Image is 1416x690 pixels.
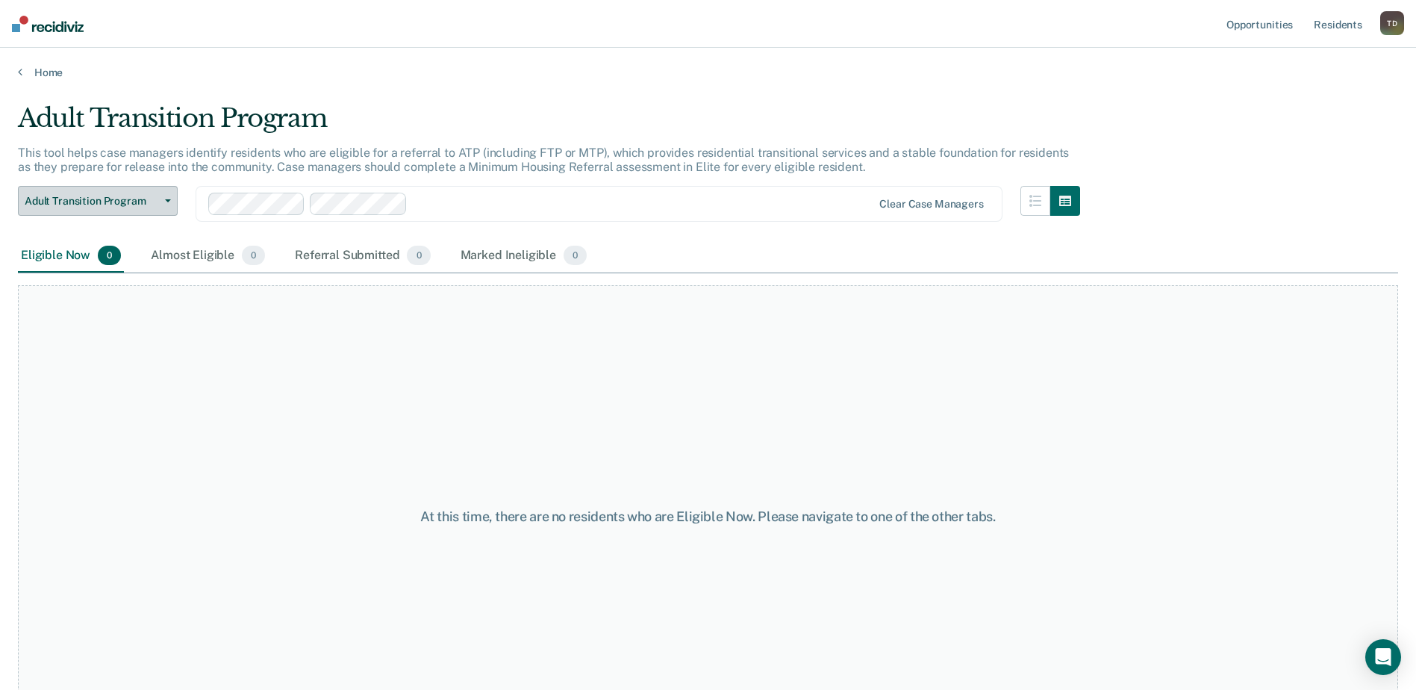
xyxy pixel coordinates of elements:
[242,246,265,265] span: 0
[564,246,587,265] span: 0
[98,246,121,265] span: 0
[18,103,1080,146] div: Adult Transition Program
[879,198,983,211] div: Clear case managers
[292,240,433,273] div: Referral Submitted0
[1365,639,1401,675] div: Open Intercom Messenger
[364,509,1053,525] div: At this time, there are no residents who are Eligible Now. Please navigate to one of the other tabs.
[18,66,1398,79] a: Home
[12,16,84,32] img: Recidiviz
[1380,11,1404,35] button: TD
[407,246,430,265] span: 0
[18,146,1069,174] p: This tool helps case managers identify residents who are eligible for a referral to ATP (includin...
[18,240,124,273] div: Eligible Now0
[18,186,178,216] button: Adult Transition Program
[25,195,159,208] span: Adult Transition Program
[1380,11,1404,35] div: T D
[458,240,590,273] div: Marked Ineligible0
[148,240,268,273] div: Almost Eligible0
